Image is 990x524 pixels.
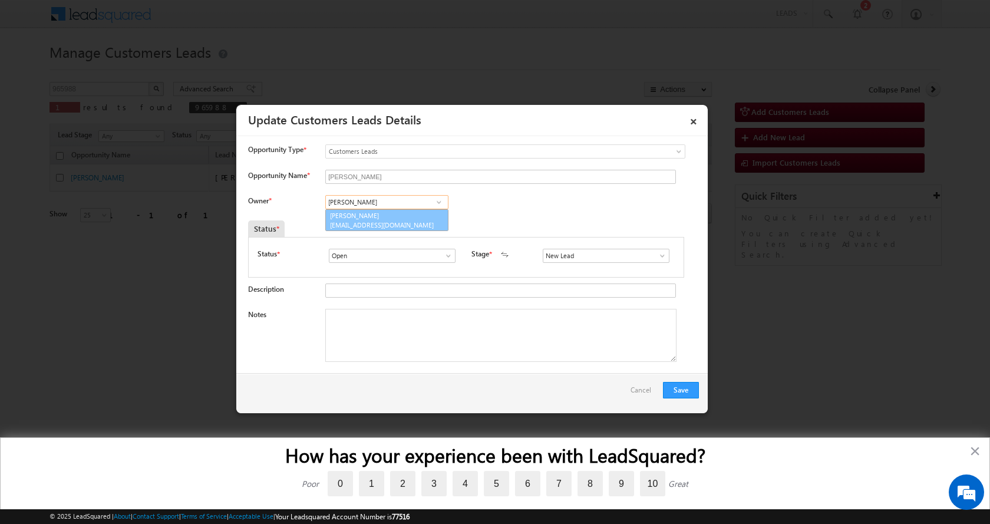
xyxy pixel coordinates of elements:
label: 0 [328,471,353,496]
a: × [684,109,704,130]
label: 6 [515,471,540,496]
input: Type to Search [325,195,448,209]
textarea: Type your message and hit 'Enter' [15,109,215,353]
a: Show All Items [438,250,453,262]
span: © 2025 LeadSquared | | | | | [49,511,410,522]
label: 4 [453,471,478,496]
a: Show All Items [652,250,666,262]
h2: How has your experience been with LeadSquared? [24,444,966,466]
div: Chat with us now [61,62,198,77]
span: 77516 [392,512,410,521]
span: Your Leadsquared Account Number is [275,512,410,521]
label: 1 [359,471,384,496]
div: Minimize live chat window [193,6,222,34]
span: [EMAIL_ADDRESS][DOMAIN_NAME] [330,220,436,229]
a: Contact Support [133,512,179,520]
span: Customers Leads [326,146,637,157]
label: Stage [471,249,489,259]
input: Type to Search [329,249,456,263]
div: Poor [302,478,319,489]
label: Opportunity Name [248,171,309,180]
a: Customers Leads [325,144,685,159]
label: Owner [248,196,271,205]
label: 7 [546,471,572,496]
a: Cancel [631,382,657,404]
a: About [114,512,131,520]
a: Acceptable Use [229,512,273,520]
img: d_60004797649_company_0_60004797649 [20,62,49,77]
a: [PERSON_NAME] [325,209,448,232]
label: Status [258,249,277,259]
em: Start Chat [160,363,214,379]
label: 10 [640,471,665,496]
label: 3 [421,471,447,496]
button: Save [663,382,699,398]
label: Description [248,285,284,294]
a: Update Customers Leads Details [248,111,421,127]
input: Type to Search [543,249,669,263]
div: Great [668,478,688,489]
label: 5 [484,471,509,496]
label: 9 [609,471,634,496]
a: Show All Items [431,196,446,208]
label: 8 [577,471,603,496]
a: Terms of Service [181,512,227,520]
span: Opportunity Type [248,144,303,155]
label: 2 [390,471,415,496]
button: Close [969,441,981,460]
label: Notes [248,310,266,319]
div: Status [248,220,285,237]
